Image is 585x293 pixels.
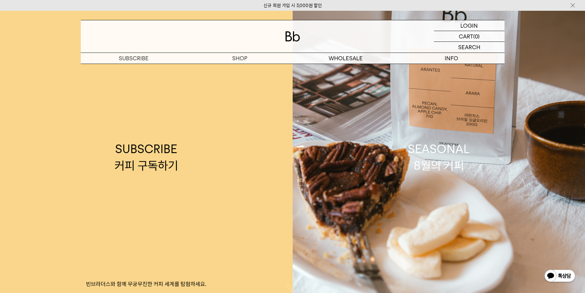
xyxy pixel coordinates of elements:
[459,31,473,42] p: CART
[115,141,178,173] div: SUBSCRIBE 커피 구독하기
[285,31,300,42] img: 로고
[399,53,505,64] p: INFO
[458,42,480,53] p: SEARCH
[434,31,505,42] a: CART (0)
[81,53,187,64] a: SUBSCRIBE
[460,20,478,31] p: LOGIN
[293,53,399,64] p: WHOLESALE
[263,3,322,8] a: 신규 회원 가입 시 3,000원 할인
[544,269,576,284] img: 카카오톡 채널 1:1 채팅 버튼
[473,31,480,42] p: (0)
[408,141,470,173] div: SEASONAL 8월의 커피
[187,53,293,64] a: SHOP
[434,20,505,31] a: LOGIN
